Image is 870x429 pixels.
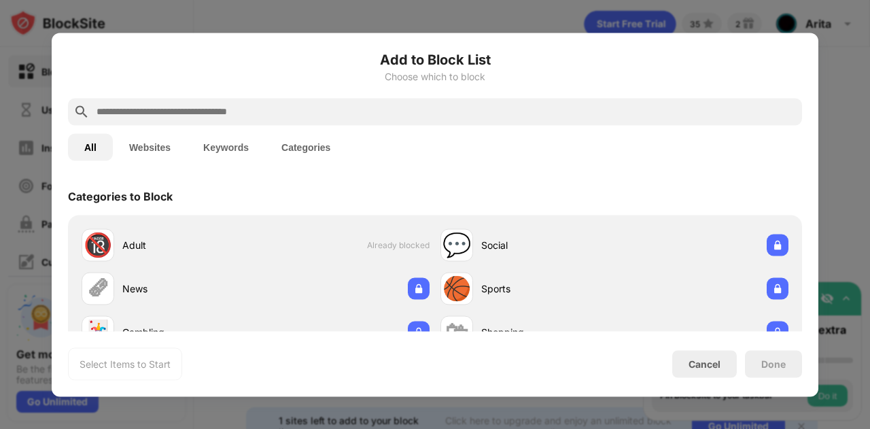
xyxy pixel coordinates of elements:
[68,189,173,203] div: Categories to Block
[445,318,468,346] div: 🛍
[481,281,614,296] div: Sports
[442,231,471,259] div: 💬
[84,231,112,259] div: 🔞
[481,325,614,339] div: Shopping
[80,357,171,371] div: Select Items to Start
[122,281,256,296] div: News
[689,358,720,370] div: Cancel
[68,71,802,82] div: Choose which to block
[761,358,786,369] div: Done
[187,133,265,160] button: Keywords
[265,133,347,160] button: Categories
[122,238,256,252] div: Adult
[481,238,614,252] div: Social
[86,275,109,303] div: 🗞
[84,318,112,346] div: 🃏
[442,275,471,303] div: 🏀
[122,325,256,339] div: Gambling
[113,133,187,160] button: Websites
[68,49,802,69] h6: Add to Block List
[68,133,113,160] button: All
[73,103,90,120] img: search.svg
[367,240,430,250] span: Already blocked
